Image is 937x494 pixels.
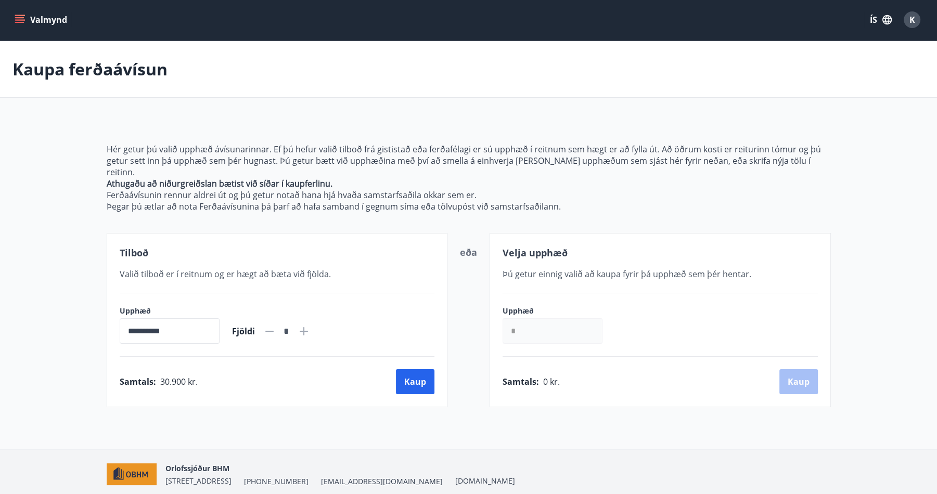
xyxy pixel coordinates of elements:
[455,476,515,486] a: [DOMAIN_NAME]
[165,463,229,473] span: Orlofssjóður BHM
[320,476,442,487] span: [EMAIL_ADDRESS][DOMAIN_NAME]
[165,476,231,486] span: [STREET_ADDRESS]
[232,326,255,337] span: Fjöldi
[12,58,168,81] p: Kaupa ferðaávísun
[864,10,897,29] button: ÍS
[503,306,613,316] label: Upphæð
[120,306,220,316] label: Upphæð
[503,268,751,280] span: Þú getur einnig valið að kaupa fyrir þá upphæð sem þér hentar.
[120,268,331,280] span: Valið tilboð er í reitnum og er hægt að bæta við fjölda.
[107,189,831,201] p: Ferðaávísunin rennur aldrei út og þú getur notað hana hjá hvaða samstarfsaðila okkar sem er.
[120,376,156,387] span: Samtals :
[12,10,71,29] button: menu
[460,246,477,258] span: eða
[120,246,148,259] span: Tilboð
[107,144,831,178] p: Hér getur þú valið upphæð ávísunarinnar. Ef þú hefur valið tilboð frá gististað eða ferðafélagi e...
[909,14,915,25] span: K
[107,178,332,189] strong: Athugaðu að niðurgreiðslan bætist við síðar í kaupferlinu.
[160,376,198,387] span: 30.900 kr.
[543,376,560,387] span: 0 kr.
[107,463,157,486] img: c7HIBRK87IHNqKbXD1qOiSZFdQtg2UzkX3TnRQ1O.png
[900,7,925,32] button: K
[503,376,539,387] span: Samtals :
[503,246,568,259] span: Velja upphæð
[107,201,831,212] p: Þegar þú ætlar að nota Ferðaávísunina þá þarf að hafa samband í gegnum síma eða tölvupóst við sam...
[243,476,308,487] span: [PHONE_NUMBER]
[396,369,434,394] button: Kaup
